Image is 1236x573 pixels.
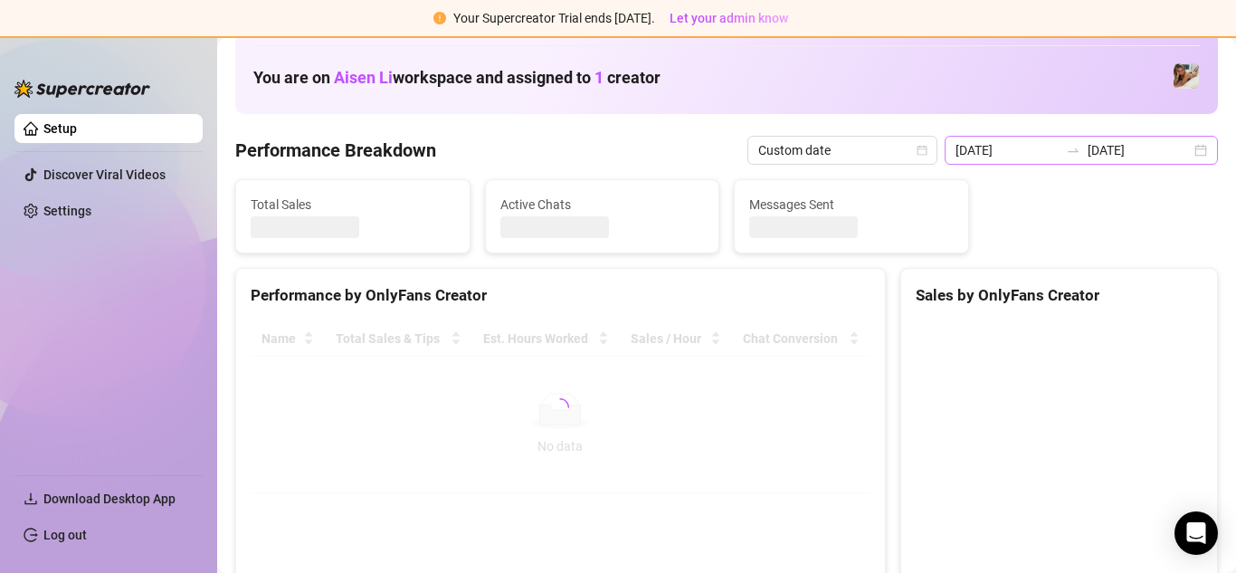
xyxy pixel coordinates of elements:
span: download [24,492,38,506]
button: Let your admin know [662,7,795,29]
span: loading [549,396,571,418]
img: Emma [1174,63,1199,89]
a: Discover Viral Videos [43,167,166,182]
span: Custom date [758,137,927,164]
span: 1 [594,68,604,87]
span: Total Sales [251,195,455,215]
div: Open Intercom Messenger [1174,511,1218,555]
a: Log out [43,528,87,542]
span: to [1066,143,1080,158]
div: Sales by OnlyFans Creator [916,283,1203,308]
span: Active Chats [500,195,705,215]
input: Start date [956,140,1059,160]
span: swap-right [1066,143,1080,158]
span: Let your admin know [670,11,788,25]
h1: You are on workspace and assigned to creator [253,68,661,88]
span: exclamation-circle [433,12,446,24]
span: Download Desktop App [43,492,176,506]
span: calendar [917,145,927,156]
span: Your Supercreator Trial ends [DATE]. [453,11,655,25]
input: End date [1088,140,1191,160]
img: logo-BBDzfeDw.svg [14,80,150,98]
div: Performance by OnlyFans Creator [251,283,870,308]
span: Aisen Li [334,68,393,87]
a: Settings [43,204,91,218]
span: Messages Sent [749,195,954,215]
a: Setup [43,121,77,136]
h4: Performance Breakdown [235,138,436,163]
